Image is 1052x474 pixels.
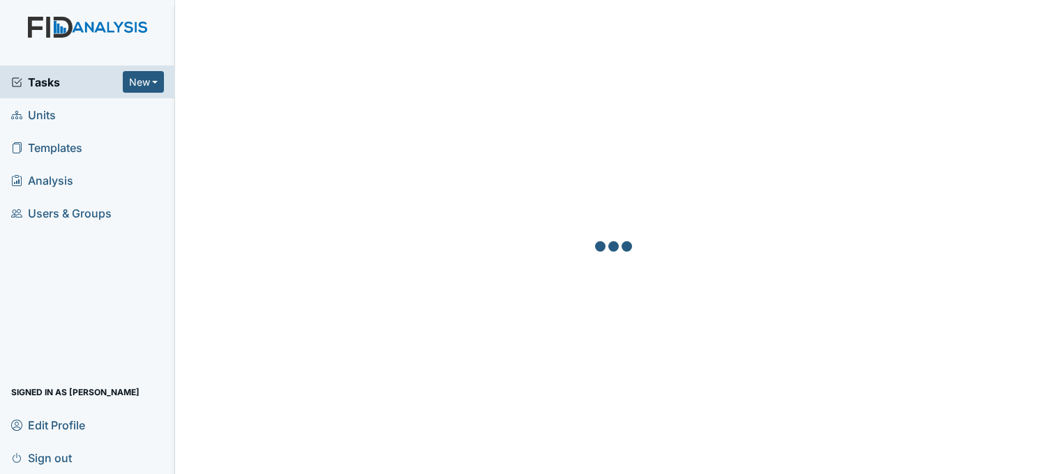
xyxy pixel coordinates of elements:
[11,104,56,125] span: Units
[11,74,123,91] a: Tasks
[11,447,72,468] span: Sign out
[11,381,140,403] span: Signed in as [PERSON_NAME]
[123,71,165,93] button: New
[11,414,85,436] span: Edit Profile
[11,137,82,158] span: Templates
[11,169,73,191] span: Analysis
[11,202,112,224] span: Users & Groups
